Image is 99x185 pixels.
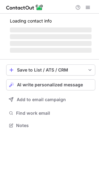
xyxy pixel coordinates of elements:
span: Find work email [16,110,93,116]
span: AI write personalized message [17,82,83,87]
span: ‌ [10,41,92,46]
button: AI write personalized message [6,79,95,90]
span: ‌ [10,27,92,32]
span: ‌ [10,48,92,53]
div: Save to List / ATS / CRM [17,68,84,72]
button: Add to email campaign [6,94,95,105]
span: ‌ [10,34,92,39]
img: ContactOut v5.3.10 [6,4,43,11]
span: Notes [16,123,93,128]
button: Find work email [6,109,95,117]
button: Notes [6,121,95,130]
span: Add to email campaign [17,97,66,102]
button: save-profile-one-click [6,64,95,76]
p: Loading contact info [10,18,92,23]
